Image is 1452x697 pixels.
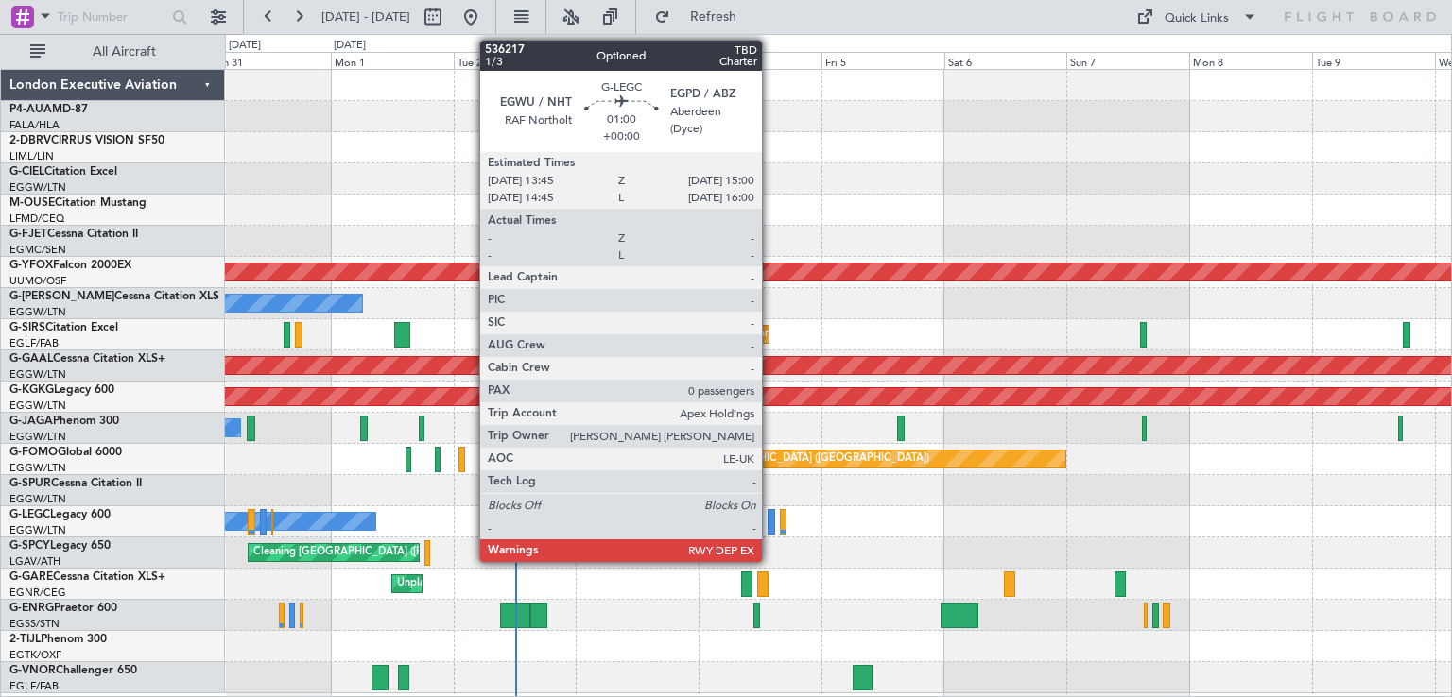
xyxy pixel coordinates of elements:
[699,52,821,69] div: Thu 4
[9,430,66,444] a: EGGW/LTN
[9,274,66,288] a: UUMO/OSF
[9,260,53,271] span: G-YFOX
[9,180,66,195] a: EGGW/LTN
[321,8,410,25] span: [DATE] - [DATE]
[631,445,929,473] div: Planned Maint [GEOGRAPHIC_DATA] ([GEOGRAPHIC_DATA])
[1066,52,1189,69] div: Sun 7
[9,367,66,382] a: EGGW/LTN
[9,634,41,645] span: 2-TIJL
[9,336,59,350] a: EGLF/FAB
[9,478,51,489] span: G-SPUR
[208,52,331,69] div: Sun 31
[9,679,59,693] a: EGLF/FAB
[750,320,1047,348] div: Planned Maint [GEOGRAPHIC_DATA] ([GEOGRAPHIC_DATA])
[9,291,114,302] span: G-[PERSON_NAME]
[9,353,53,365] span: G-GAAL
[9,478,142,489] a: G-SPURCessna Citation II
[9,461,66,475] a: EGGW/LTN
[9,229,47,240] span: G-FJET
[9,603,117,614] a: G-ENRGPraetor 600
[9,416,119,427] a: G-JAGAPhenom 300
[454,52,577,69] div: Tue 2
[9,104,52,115] span: P4-AUA
[9,447,122,458] a: G-FOMOGlobal 6000
[944,52,1067,69] div: Sat 6
[9,197,147,209] a: M-OUSECitation Mustang
[1189,52,1312,69] div: Mon 8
[576,52,699,69] div: Wed 3
[9,166,117,178] a: G-CIELCitation Excel
[9,399,66,413] a: EGGW/LTN
[253,538,520,567] div: Cleaning [GEOGRAPHIC_DATA] ([PERSON_NAME] Intl)
[9,118,60,132] a: FALA/HLA
[9,291,219,302] a: G-[PERSON_NAME]Cessna Citation XLS
[9,353,165,365] a: G-GAALCessna Citation XLS+
[9,212,64,226] a: LFMD/CEQ
[9,305,66,319] a: EGGW/LTN
[9,571,165,583] a: G-GARECessna Citation XLS+
[1312,52,1435,69] div: Tue 9
[9,554,60,569] a: LGAV/ATH
[9,523,66,537] a: EGGW/LTN
[9,416,53,427] span: G-JAGA
[9,447,58,458] span: G-FOMO
[9,322,118,333] a: G-SIRSCitation Excel
[9,540,111,552] a: G-SPCYLegacy 650
[9,104,88,115] a: P4-AUAMD-87
[9,603,54,614] span: G-ENRG
[49,45,199,59] span: All Aircraft
[9,665,137,676] a: G-VNORChallenger 650
[9,260,131,271] a: G-YFOXFalcon 2000EX
[9,135,51,146] span: 2-DBRV
[9,571,53,583] span: G-GARE
[9,665,56,676] span: G-VNOR
[229,38,261,54] div: [DATE]
[9,135,164,146] a: 2-DBRVCIRRUS VISION SF50
[334,38,366,54] div: [DATE]
[21,37,205,67] button: All Aircraft
[9,492,66,506] a: EGGW/LTN
[9,634,107,645] a: 2-TIJLPhenom 300
[674,10,753,24] span: Refresh
[9,617,60,631] a: EGSS/STN
[9,197,55,209] span: M-OUSE
[821,52,944,69] div: Fri 5
[9,540,50,552] span: G-SPCY
[331,52,454,69] div: Mon 1
[9,149,54,163] a: LIML/LIN
[9,229,138,240] a: G-FJETCessna Citation II
[397,569,568,598] div: Unplanned Maint [PERSON_NAME]
[1127,2,1267,32] button: Quick Links
[9,586,66,600] a: EGNR/CEG
[518,414,816,442] div: Planned Maint [GEOGRAPHIC_DATA] ([GEOGRAPHIC_DATA])
[1165,9,1229,28] div: Quick Links
[9,243,66,257] a: EGMC/SEN
[58,3,166,31] input: Trip Number
[646,2,759,32] button: Refresh
[9,384,54,396] span: G-KGKG
[9,509,111,520] a: G-LEGCLegacy 600
[9,384,114,396] a: G-KGKGLegacy 600
[9,322,45,333] span: G-SIRS
[9,166,44,178] span: G-CIEL
[9,648,61,662] a: EGTK/OXF
[9,509,50,520] span: G-LEGC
